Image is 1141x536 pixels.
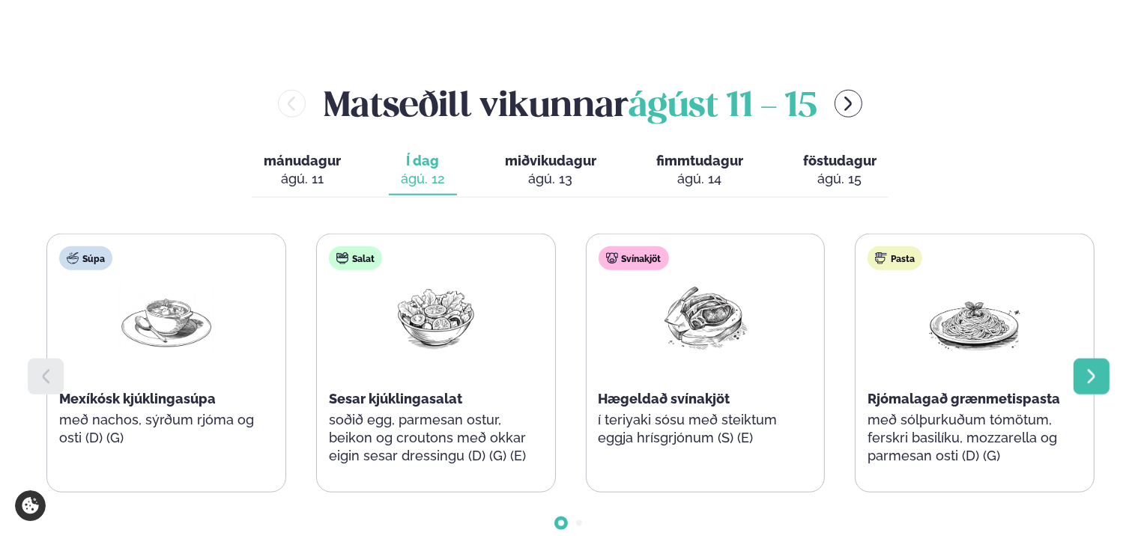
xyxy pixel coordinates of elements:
img: Spagetti.png [927,282,1023,352]
span: föstudagur [803,153,877,168]
img: pasta.svg [875,252,887,264]
button: fimmtudagur ágú. 14 [644,146,755,195]
p: með sólþurkuðum tómötum, ferskri basilíku, mozzarella og parmesan osti (D) (G) [868,411,1082,465]
div: ágú. 15 [803,170,877,188]
span: Hægeldað svínakjöt [599,391,730,406]
div: ágú. 11 [264,170,341,188]
div: Súpa [59,246,112,270]
p: soðið egg, parmesan ostur, beikon og croutons með okkar eigin sesar dressingu (D) (G) (E) [329,411,543,465]
img: Soup.png [118,282,214,352]
span: Go to slide 1 [558,520,564,526]
button: Í dag ágú. 12 [389,146,457,195]
div: ágú. 12 [401,170,445,188]
span: Mexíkósk kjúklingasúpa [59,391,216,406]
div: Salat [329,246,382,270]
div: ágú. 14 [656,170,743,188]
img: salad.svg [336,252,348,264]
span: Rjómalagað grænmetispasta [868,391,1060,406]
div: ágú. 13 [505,170,596,188]
img: soup.svg [67,252,79,264]
span: miðvikudagur [505,153,596,168]
span: Go to slide 2 [576,520,582,526]
span: fimmtudagur [656,153,743,168]
div: Pasta [868,246,922,270]
img: pork.svg [606,252,618,264]
img: Pork-Meat.png [657,282,753,352]
span: Sesar kjúklingasalat [329,391,462,406]
button: menu-btn-right [835,90,862,118]
p: í teriyaki sósu með steiktum eggja hrísgrjónum (S) (E) [599,411,813,447]
a: Cookie settings [15,490,46,521]
div: Svínakjöt [599,246,669,270]
button: föstudagur ágú. 15 [791,146,889,195]
span: ágúst 11 - 15 [629,91,817,124]
button: miðvikudagur ágú. 13 [493,146,608,195]
span: Í dag [401,152,445,170]
p: með nachos, sýrðum rjóma og osti (D) (G) [59,411,273,447]
button: menu-btn-left [278,90,306,118]
h2: Matseðill vikunnar [324,79,817,128]
span: mánudagur [264,153,341,168]
img: Salad.png [388,282,484,352]
button: mánudagur ágú. 11 [252,146,353,195]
